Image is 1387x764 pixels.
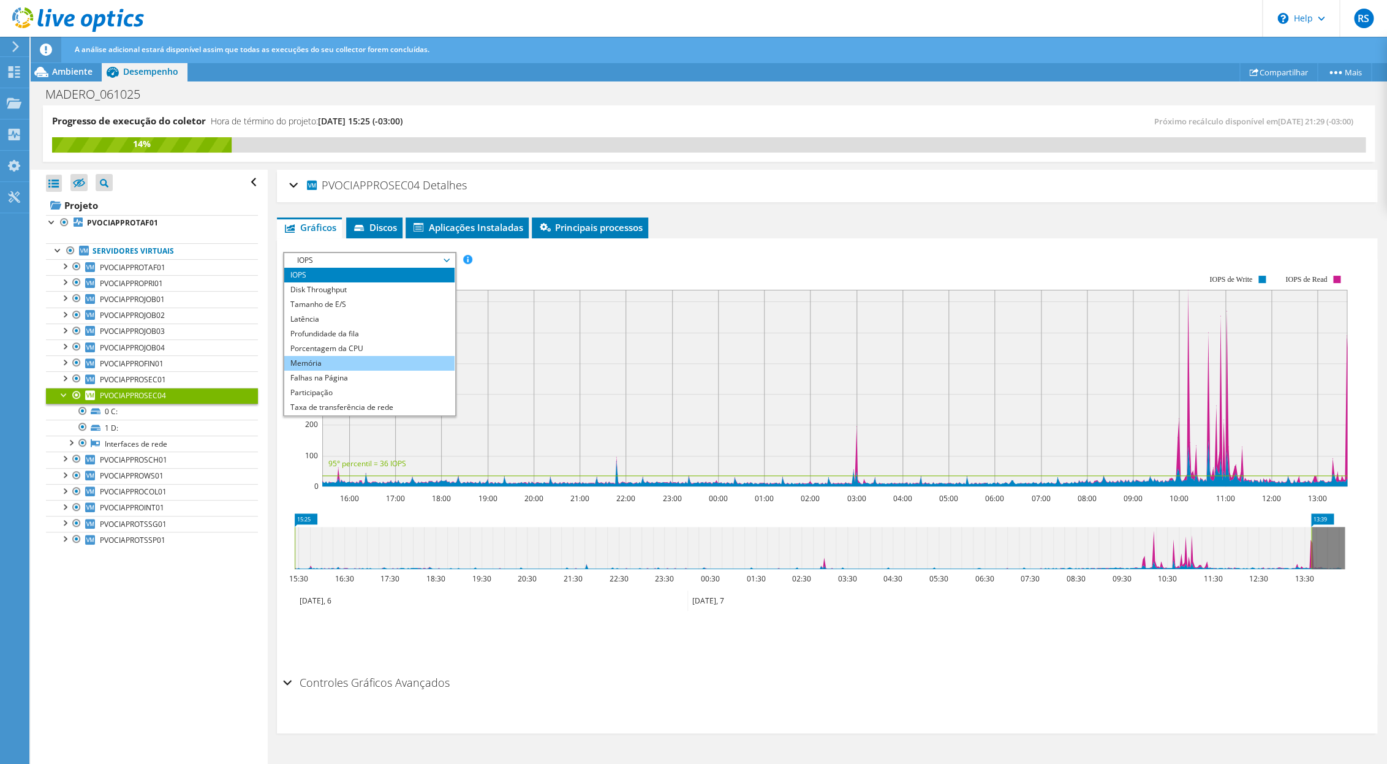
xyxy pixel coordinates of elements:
[46,468,258,484] a: PVOCIAPPROWS01
[100,342,165,353] span: PVOCIAPPROJOB04
[893,493,912,504] text: 04:00
[305,178,419,192] span: PVOCIAPPROSEC04
[1021,573,1040,584] text: 07:30
[284,327,454,341] li: Profundidade da fila
[1249,573,1268,584] text: 12:30
[518,573,537,584] text: 20:30
[284,356,454,371] li: Memória
[46,323,258,339] a: PVOCIAPPROJOB03
[472,573,491,584] text: 19:30
[284,341,454,356] li: Porcentagem da CPU
[340,493,359,504] text: 16:00
[1239,62,1318,81] a: Compartilhar
[1032,493,1051,504] text: 07:00
[100,471,164,481] span: PVOCIAPPROWS01
[100,390,166,401] span: PVOCIAPPROSEC04
[123,66,178,77] span: Desempenho
[75,44,429,55] span: A análise adicional estará disponível assim que todas as execuções do seu collector forem concluí...
[46,404,258,420] a: 0 C:
[284,297,454,312] li: Tamanho de E/S
[46,388,258,404] a: PVOCIAPPROSEC04
[380,573,399,584] text: 17:30
[52,66,93,77] span: Ambiente
[1295,573,1314,584] text: 13:30
[284,282,454,297] li: Disk Throughput
[1154,116,1359,127] span: Próximo recálculo disponível em
[335,573,354,584] text: 16:30
[46,436,258,452] a: Interfaces de rede
[100,294,165,304] span: PVOCIAPPROJOB01
[570,493,589,504] text: 21:00
[564,573,583,584] text: 21:30
[1308,493,1327,504] text: 13:00
[100,262,165,273] span: PVOCIAPPROTAF01
[314,481,319,491] text: 0
[939,493,958,504] text: 05:00
[284,312,454,327] li: Latência
[100,358,164,369] span: PVOCIAPPROFIN01
[1278,116,1353,127] span: [DATE] 21:29 (-03:00)
[838,573,857,584] text: 03:30
[318,115,402,127] span: [DATE] 15:25 (-03:00)
[46,371,258,387] a: PVOCIAPPROSEC01
[616,493,635,504] text: 22:00
[46,355,258,371] a: PVOCIAPPROFIN01
[352,221,396,233] span: Discos
[46,275,258,291] a: PVOCIAPPROPRI01
[284,371,454,385] li: Falhas na Página
[46,484,258,500] a: PVOCIAPPROCOL01
[386,493,405,504] text: 17:00
[46,195,258,215] a: Projeto
[305,419,318,429] text: 200
[46,500,258,516] a: PVOCIAPPROINT01
[289,573,308,584] text: 15:30
[284,385,454,400] li: Participação
[46,339,258,355] a: PVOCIAPPROJOB04
[100,519,167,529] span: PVOCIAPROTSSG01
[663,493,682,504] text: 23:00
[283,670,449,695] h2: Controles Gráficos Avançados
[52,137,232,151] div: 14%
[426,573,445,584] text: 18:30
[701,573,720,584] text: 00:30
[412,221,523,233] span: Aplicações Instaladas
[801,493,820,504] text: 02:00
[40,88,159,101] h1: MADERO_061025
[1317,62,1372,81] a: Mais
[211,115,402,128] h4: Hora de término do projeto:
[305,450,318,461] text: 100
[1158,573,1177,584] text: 10:30
[284,268,454,282] li: IOPS
[1285,275,1327,284] text: IOPS de Read
[100,486,167,497] span: PVOCIAPPROCOL01
[100,535,165,545] span: PVOCIAPROTSSP01
[1209,275,1252,284] text: IOPS de Write
[847,493,866,504] text: 03:00
[100,455,167,465] span: PVOCIAPPROSCH01
[1124,493,1143,504] text: 09:00
[929,573,948,584] text: 05:30
[46,532,258,548] a: PVOCIAPROTSSP01
[883,573,902,584] text: 04:30
[655,573,674,584] text: 23:30
[283,221,336,233] span: Gráficos
[284,400,454,415] li: Taxa de transferência de rede
[422,178,466,192] span: Detalhes
[100,502,164,513] span: PVOCIAPPROINT01
[1204,573,1223,584] text: 11:30
[1216,493,1235,504] text: 11:00
[100,374,166,385] span: PVOCIAPPROSEC01
[792,573,811,584] text: 02:30
[100,326,165,336] span: PVOCIAPPROJOB03
[985,493,1004,504] text: 06:00
[1277,13,1288,24] svg: \n
[46,516,258,532] a: PVOCIAPROTSSG01
[46,452,258,467] a: PVOCIAPPROSCH01
[755,493,774,504] text: 01:00
[87,217,158,228] b: PVOCIAPPROTAF01
[1113,573,1132,584] text: 09:30
[747,573,766,584] text: 01:30
[46,243,258,259] a: Servidores virtuais
[46,215,258,231] a: PVOCIAPPROTAF01
[46,291,258,307] a: PVOCIAPPROJOB01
